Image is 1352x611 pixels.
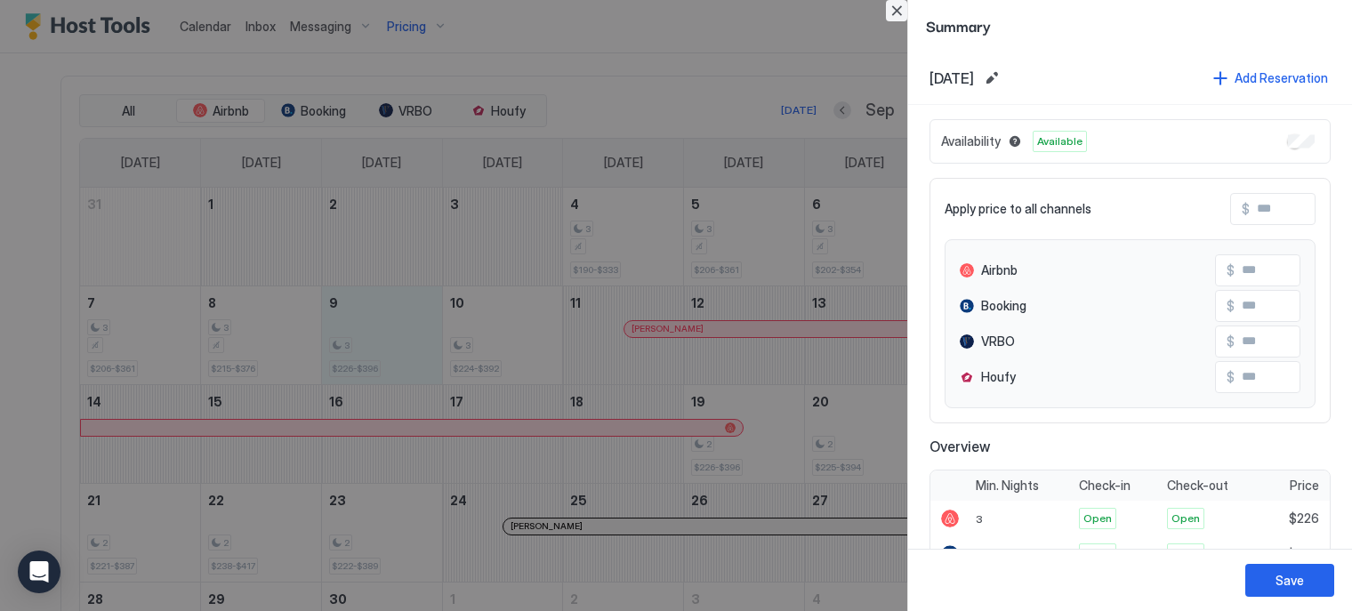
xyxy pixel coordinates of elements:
span: 3 [976,512,983,526]
button: Blocked dates override all pricing rules and remain unavailable until manually unblocked [1004,131,1026,152]
span: Open [1171,511,1200,527]
button: Add Reservation [1211,66,1331,90]
span: Booking [981,298,1026,314]
span: $ [1227,334,1235,350]
span: $ [1227,262,1235,278]
span: Check-in [1079,478,1131,494]
span: Open [1083,546,1112,562]
div: Save [1276,571,1304,590]
span: Houfy [981,369,1016,385]
span: Available [1037,133,1082,149]
span: Open [1083,511,1112,527]
span: Summary [926,14,1334,36]
span: $ [1227,298,1235,314]
span: 3 [976,548,983,561]
span: Airbnb [981,262,1018,278]
span: [DATE] [929,69,974,87]
span: $ [1242,201,1250,217]
span: Price [1290,478,1319,494]
button: Edit date range [981,68,1002,89]
div: Add Reservation [1235,68,1328,87]
span: VRBO [981,334,1015,350]
span: Availability [941,133,1001,149]
button: Save [1245,564,1334,597]
span: Overview [929,438,1331,455]
span: Open [1171,546,1200,562]
span: $ [1227,369,1235,385]
span: Min. Nights [976,478,1039,494]
div: Open Intercom Messenger [18,551,60,593]
span: $396 [1287,546,1319,562]
span: $226 [1289,511,1319,527]
span: Apply price to all channels [945,201,1091,217]
span: Check-out [1167,478,1228,494]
